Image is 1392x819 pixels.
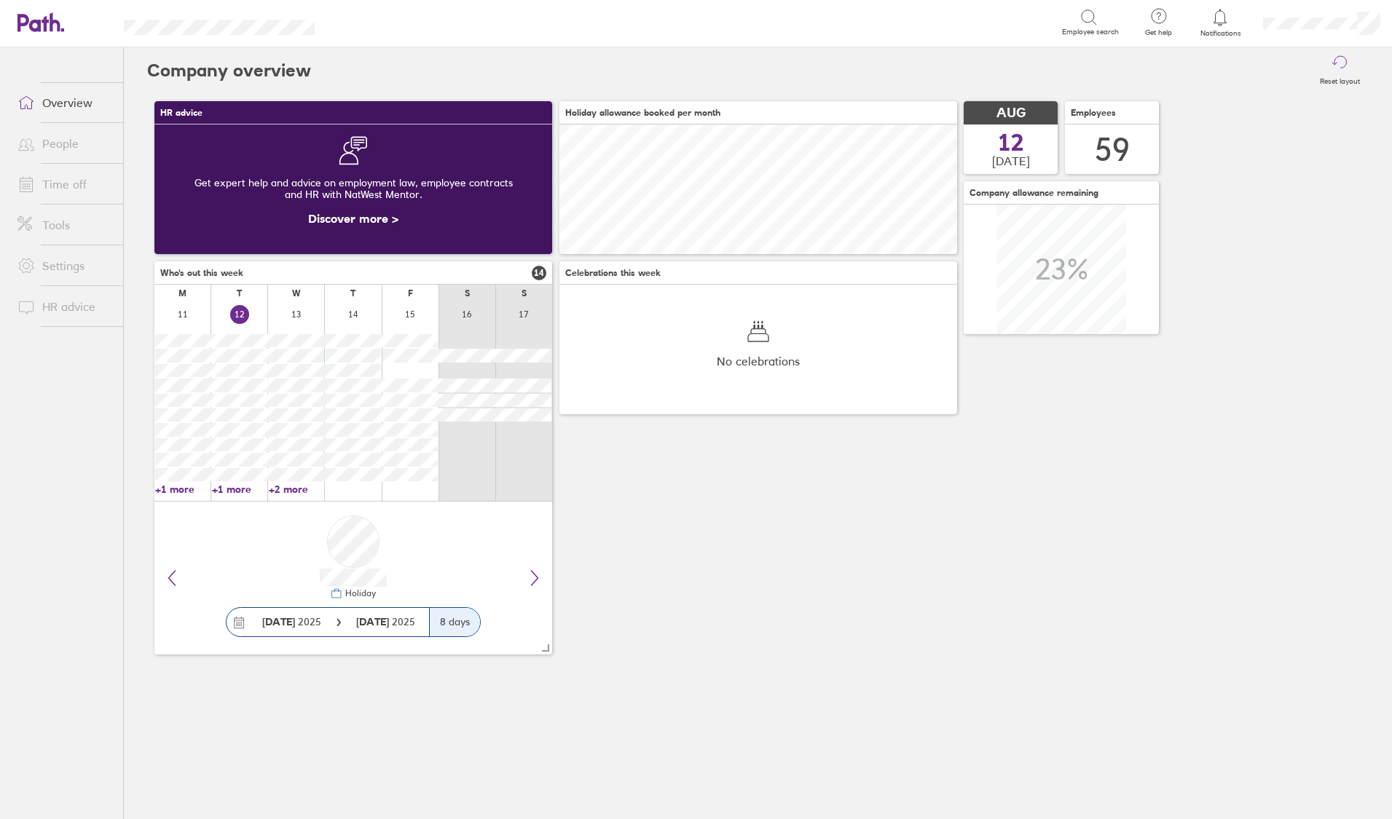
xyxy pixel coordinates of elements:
div: Holiday [342,588,376,598]
span: Notifications [1197,29,1244,38]
span: Get help [1135,28,1182,37]
a: +1 more [155,483,211,496]
h2: Company overview [147,47,311,94]
div: Search [354,15,391,28]
span: Employee search [1062,28,1119,36]
span: Who's out this week [160,268,243,278]
div: 59 [1095,131,1130,168]
span: 12 [998,131,1024,154]
span: No celebrations [717,355,800,368]
label: Reset layout [1311,73,1369,86]
a: HR advice [6,292,123,321]
div: F [408,288,413,298]
a: +1 more [212,483,267,496]
div: S [522,288,527,298]
div: M [178,288,186,298]
div: T [237,288,242,298]
a: Settings [6,251,123,280]
span: Celebrations this week [565,268,661,278]
strong: [DATE] [356,615,392,628]
span: 2025 [262,616,321,628]
button: Reset layout [1311,47,1369,94]
a: People [6,129,123,158]
a: +2 more [269,483,324,496]
div: 8 days [429,608,480,636]
span: Employees [1071,108,1116,118]
div: S [465,288,470,298]
span: [DATE] [992,154,1030,167]
span: Company allowance remaining [970,188,1098,198]
a: Time off [6,170,123,199]
a: Discover more > [308,211,398,226]
div: W [292,288,301,298]
span: Holiday allowance booked per month [565,108,720,118]
div: Get expert help and advice on employment law, employee contracts and HR with NatWest Mentor. [166,165,540,212]
span: 2025 [356,616,415,628]
span: HR advice [160,108,202,118]
span: 14 [532,266,546,280]
span: AUG [996,106,1026,121]
div: T [350,288,355,298]
a: Tools [6,210,123,240]
a: Overview [6,88,123,117]
a: Notifications [1197,7,1244,38]
strong: [DATE] [262,615,295,628]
